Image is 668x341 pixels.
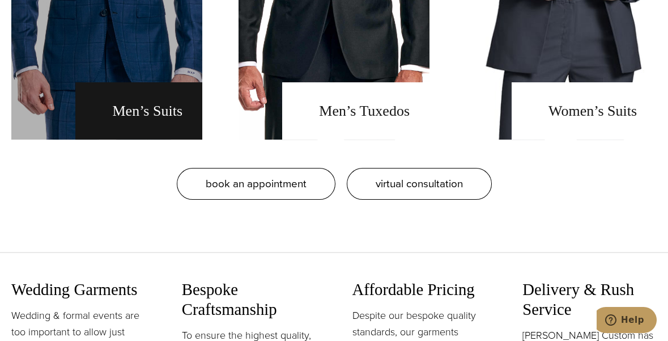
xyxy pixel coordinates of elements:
a: virtual consultation [347,168,492,200]
span: virtual consultation [376,175,463,192]
span: book an appointment [206,175,307,192]
h3: Affordable Pricing [352,280,487,300]
h3: Wedding Garments [11,280,146,300]
h3: Delivery & Rush Service [522,280,657,319]
iframe: Opens a widget where you can chat to one of our agents [597,307,657,335]
h3: Bespoke Craftsmanship [182,280,316,319]
a: book an appointment [177,168,335,200]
